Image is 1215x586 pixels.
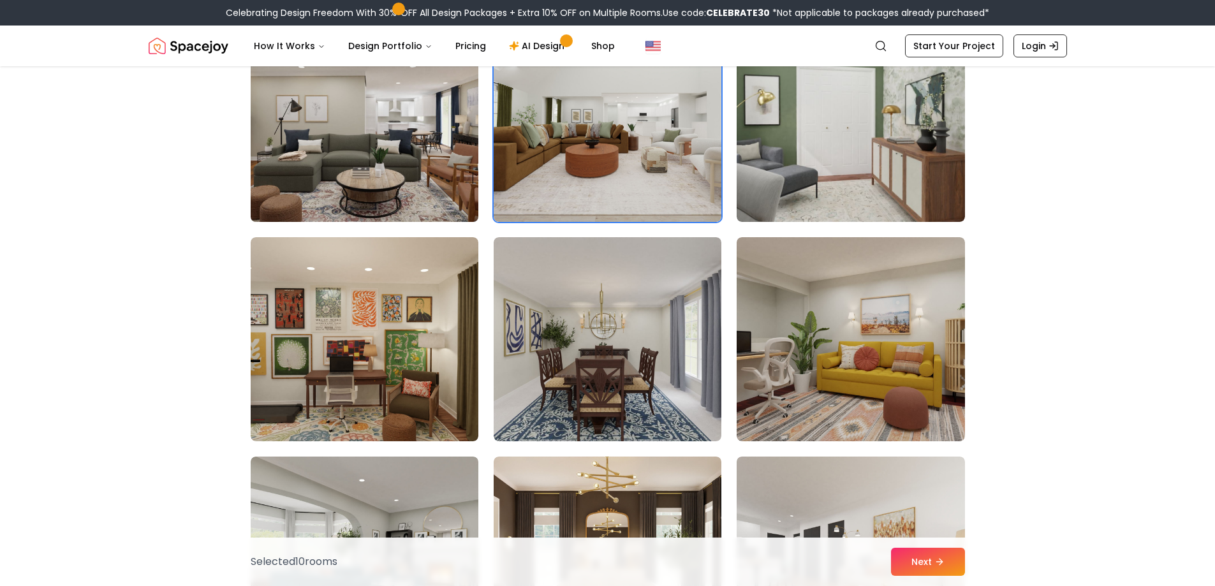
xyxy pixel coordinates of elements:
b: CELEBRATE30 [706,6,770,19]
button: Next [891,548,965,576]
img: Spacejoy Logo [149,33,228,59]
nav: Main [244,33,625,59]
a: Start Your Project [905,34,1003,57]
img: Room room-73 [245,13,484,227]
img: Room room-74 [494,18,721,222]
button: Design Portfolio [338,33,443,59]
img: Room room-77 [494,237,721,441]
img: United States [645,38,661,54]
a: Shop [581,33,625,59]
span: *Not applicable to packages already purchased* [770,6,989,19]
span: Use code: [663,6,770,19]
nav: Global [149,26,1067,66]
img: Room room-75 [737,18,964,222]
button: How It Works [244,33,335,59]
a: Spacejoy [149,33,228,59]
div: Celebrating Design Freedom With 30% OFF All Design Packages + Extra 10% OFF on Multiple Rooms. [226,6,989,19]
a: Pricing [445,33,496,59]
a: Login [1013,34,1067,57]
img: Room room-76 [251,237,478,441]
a: AI Design [499,33,578,59]
p: Selected 10 room s [251,554,337,569]
img: Room room-78 [737,237,964,441]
